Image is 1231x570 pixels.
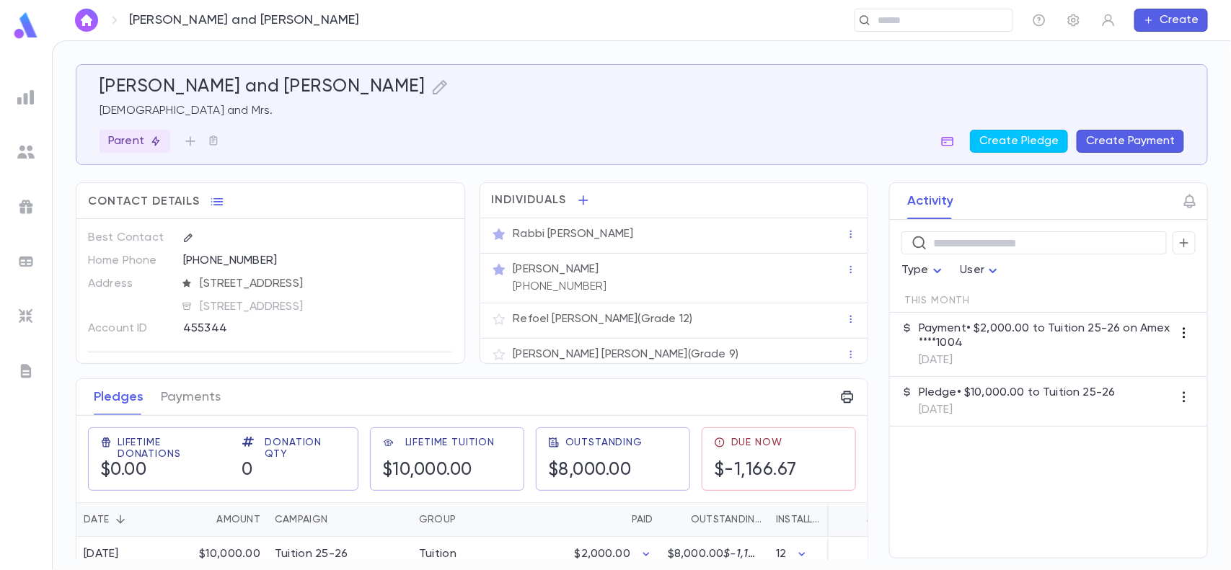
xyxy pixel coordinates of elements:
[405,437,495,448] span: Lifetime Tuition
[17,253,35,270] img: batches_grey.339ca447c9d9533ef1741baa751efc33.svg
[242,460,254,481] h5: 0
[88,249,171,272] p: Home Phone
[513,312,693,326] p: Refoel [PERSON_NAME] (Grade 12)
[919,321,1173,350] p: Payment • $2,000.00 to Tuition 25-26 on Amex ****1004
[12,12,40,40] img: logo
[108,134,162,148] p: Parent
[17,198,35,215] img: campaigns_grey.99e729a5f7ee94e3726e6486bddda8f1.svg
[513,280,607,294] p: [PHONE_NUMBER]
[919,353,1173,368] p: [DATE]
[183,317,394,339] div: 455344
[412,502,520,537] div: Group
[961,264,985,276] span: User
[776,502,825,537] div: Installments
[88,272,171,295] p: Address
[492,193,567,208] span: Individuals
[668,508,691,531] button: Sort
[456,508,479,531] button: Sort
[88,195,200,209] span: Contact Details
[195,300,454,314] span: [STREET_ADDRESS]
[100,460,147,481] h5: $0.00
[661,502,769,537] div: Outstanding
[129,12,360,28] p: [PERSON_NAME] and [PERSON_NAME]
[94,379,144,415] button: Pledges
[565,437,643,448] span: Outstanding
[84,502,109,537] div: Date
[825,508,848,531] button: Sort
[731,437,782,448] span: Due Now
[275,502,327,537] div: Campaign
[268,502,412,537] div: Campaign
[109,508,132,531] button: Sort
[76,502,174,537] div: Date
[609,508,632,531] button: Sort
[520,502,661,537] div: Paid
[161,379,221,415] button: Payments
[17,362,35,380] img: letters_grey.7941b92b52307dd3b8a917253454ce1c.svg
[216,502,260,537] div: Amount
[513,347,739,362] p: [PERSON_NAME] [PERSON_NAME] (Grade 9)
[1077,130,1184,153] button: Create Payment
[88,317,171,340] p: Account ID
[78,14,95,26] img: home_white.a664292cf8c1dea59945f0da9f25487c.svg
[919,386,1116,400] p: Pledge • $10,000.00 to Tuition 25-26
[382,460,472,481] h5: $10,000.00
[118,437,225,460] span: Lifetime Donations
[195,277,454,291] span: [STREET_ADDRESS]
[88,226,171,249] p: Best Contact
[100,130,170,153] div: Parent
[17,308,35,325] img: imports_grey.530a8a0e642e233f2baf0ef88e8c9fcb.svg
[907,183,953,219] button: Activity
[327,508,350,531] button: Sort
[513,227,634,241] p: Rabbi [PERSON_NAME]
[776,547,786,561] p: 12
[183,249,453,271] div: [PHONE_NUMBER]
[769,502,855,537] div: Installments
[970,130,1068,153] button: Create Pledge
[100,104,1184,118] p: [DEMOGRAPHIC_DATA] and Mrs.
[193,508,216,531] button: Sort
[275,547,348,561] div: Tuition 25-26
[17,143,35,161] img: students_grey.60c7aba0da46da39d6d829b817ac14fc.svg
[575,547,630,561] p: $2,000.00
[691,502,762,537] div: Outstanding
[714,460,797,481] h5: $-1,166.67
[1134,9,1208,32] button: Create
[961,257,1002,285] div: User
[174,502,268,537] div: Amount
[419,502,456,537] div: Group
[919,403,1116,417] p: [DATE]
[548,460,632,481] h5: $8,000.00
[904,295,970,306] span: This Month
[901,257,946,285] div: Type
[84,547,119,561] div: [DATE]
[632,502,653,537] div: Paid
[419,547,456,561] div: Tuition
[100,76,425,98] h5: [PERSON_NAME] and [PERSON_NAME]
[901,264,929,276] span: Type
[513,262,599,277] p: [PERSON_NAME]
[265,437,346,460] span: Donation Qty
[17,89,35,106] img: reports_grey.c525e4749d1bce6a11f5fe2a8de1b229.svg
